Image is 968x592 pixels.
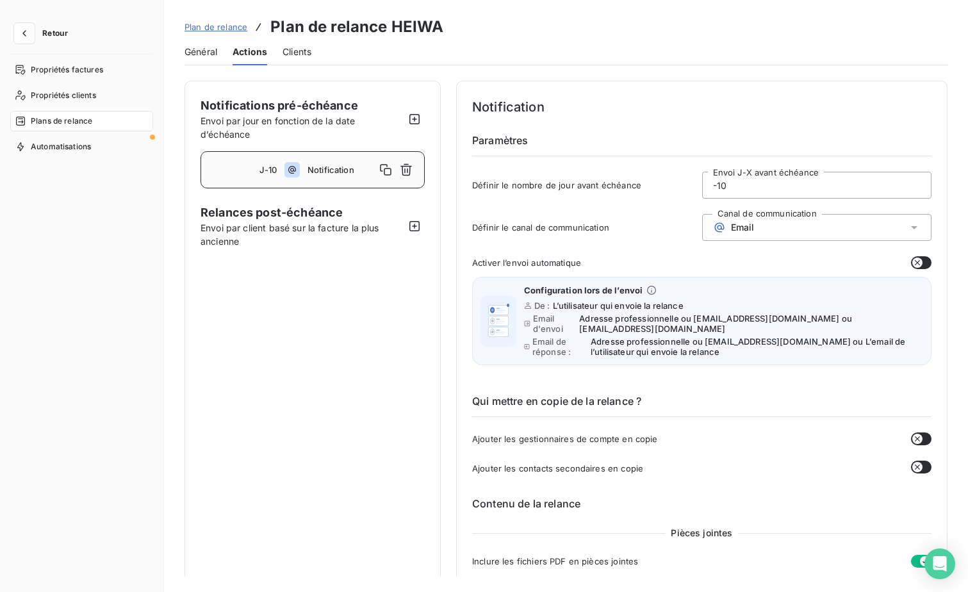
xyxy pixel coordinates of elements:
span: Ajouter les gestionnaires de compte en copie [472,434,658,444]
a: Plans de relance [10,111,153,131]
span: Adresse professionnelle ou [EMAIL_ADDRESS][DOMAIN_NAME] ou [EMAIL_ADDRESS][DOMAIN_NAME] [579,313,923,334]
span: Envoi par jour en fonction de la date d’échéance [201,115,356,140]
span: Pièces jointes [666,527,737,539]
a: Propriétés factures [10,60,153,80]
span: Plan de relance [185,22,247,32]
span: Ajouter les contacts secondaires en copie [472,463,643,473]
span: Activer l’envoi automatique [472,258,581,268]
h4: Notification [472,97,931,117]
span: Général [185,45,217,58]
span: Définir le nombre de jour avant échéance [472,180,702,190]
h6: Qui mettre en copie de la relance ? [472,393,931,417]
span: De : [534,300,550,311]
span: Propriétés factures [31,64,103,76]
div: Open Intercom Messenger [924,548,955,579]
h3: Plan de relance HEIWA [270,15,443,38]
span: Email [731,222,755,233]
span: Plans de relance [31,115,92,127]
span: Clients [283,45,311,58]
span: L’utilisateur qui envoie la relance [553,300,684,311]
span: Définir le canal de communication [472,222,702,233]
span: Notification [308,165,375,175]
img: illustration helper email [483,300,514,341]
h6: Paramètres [472,133,931,156]
span: Email de réponse : [532,336,588,357]
span: Propriétés clients [31,90,96,101]
a: Propriétés clients [10,85,153,106]
span: Actions [233,45,267,58]
span: Retour [42,29,68,37]
span: J-10 [259,165,277,175]
span: Automatisations [31,141,91,152]
span: Relances post-échéance [201,204,404,221]
button: Retour [10,23,78,44]
h6: Contenu de la relance [472,496,931,511]
a: Plan de relance [185,21,247,33]
span: Configuration lors de l’envoi [524,285,643,295]
span: Inclure les fichiers PDF en pièces jointes [472,556,638,566]
span: Notifications pré-échéance [201,99,358,112]
span: Envoi par client basé sur la facture la plus ancienne [201,221,404,248]
span: Adresse professionnelle ou [EMAIL_ADDRESS][DOMAIN_NAME] ou L’email de l’utilisateur qui envoie la... [591,336,923,357]
span: Email d'envoi [533,313,577,334]
a: Automatisations [10,136,153,157]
